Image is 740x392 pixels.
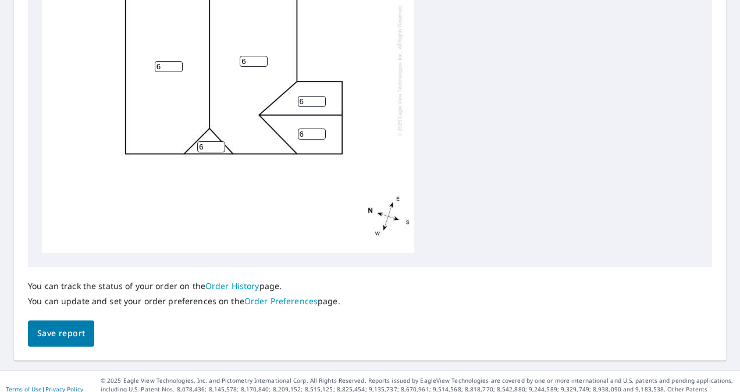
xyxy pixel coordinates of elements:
button: Save report [28,320,94,347]
a: Order History [205,280,259,291]
span: Save report [37,326,85,341]
p: You can update and set your order preferences on the page. [28,296,340,307]
a: Order Preferences [244,295,318,307]
p: You can track the status of your order on the page. [28,281,340,291]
